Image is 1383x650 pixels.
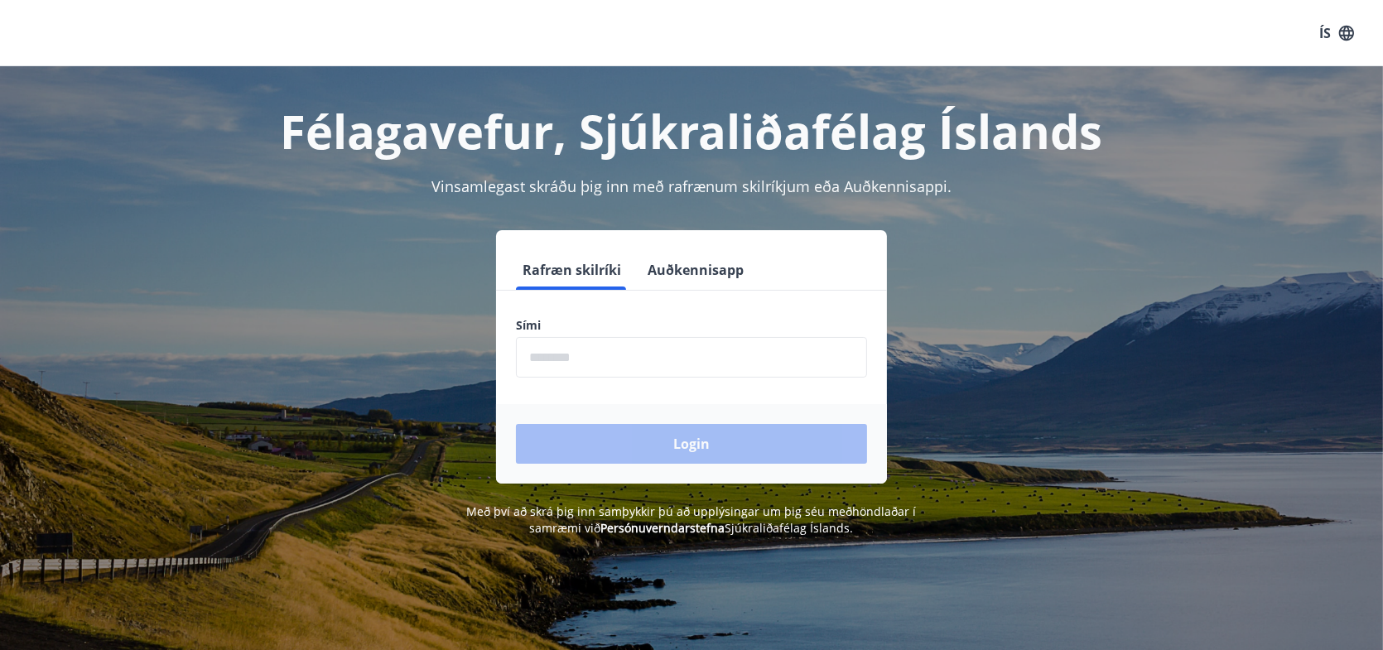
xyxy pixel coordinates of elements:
a: Persónuverndarstefna [601,520,725,536]
button: Rafræn skilríki [516,250,628,290]
h1: Félagavefur, Sjúkraliðafélag Íslands [115,99,1268,162]
span: Með því að skrá þig inn samþykkir þú að upplýsingar um þig séu meðhöndlaðar í samræmi við Sjúkral... [467,503,917,536]
label: Sími [516,317,867,334]
span: Vinsamlegast skráðu þig inn með rafrænum skilríkjum eða Auðkennisappi. [431,176,952,196]
button: ÍS [1310,18,1363,48]
button: Auðkennisapp [641,250,750,290]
